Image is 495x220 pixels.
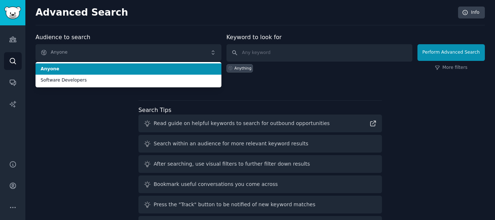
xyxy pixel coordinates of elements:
div: Bookmark useful conversations you come across [154,180,278,188]
ul: Anyone [36,62,221,87]
div: Read guide on helpful keywords to search for outbound opportunities [154,120,330,127]
label: Audience to search [36,34,90,41]
img: GummySearch logo [4,7,21,19]
div: After searching, use visual filters to further filter down results [154,160,310,168]
span: Anyone [41,66,216,72]
label: Search Tips [138,107,171,113]
button: Perform Advanced Search [417,44,485,61]
div: Anything [234,66,251,71]
h2: Advanced Search [36,7,454,18]
a: Info [458,7,485,19]
button: Anyone [36,44,221,61]
label: Keyword to look for [226,34,282,41]
div: Search within an audience for more relevant keyword results [154,140,308,148]
div: Press the "Track" button to be notified of new keyword matches [154,201,315,208]
span: Software Developers [41,77,216,84]
a: More filters [435,65,467,71]
input: Any keyword [226,44,412,62]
